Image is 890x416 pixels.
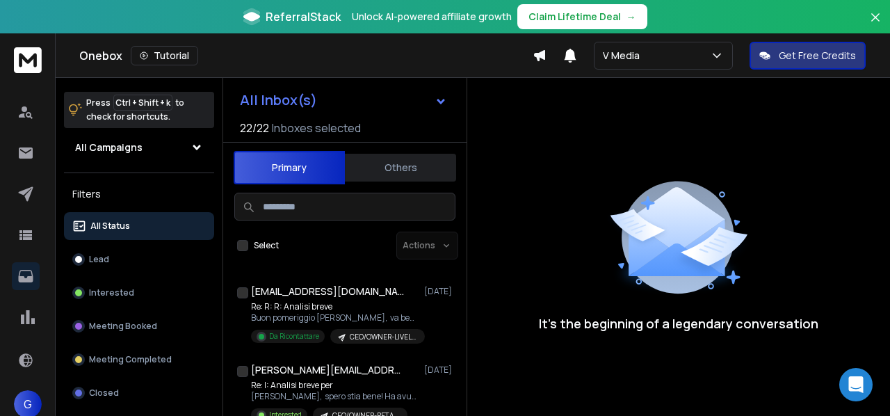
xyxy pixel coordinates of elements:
span: 22 / 22 [240,120,269,136]
p: [DATE] [424,365,455,376]
p: Meeting Booked [89,321,157,332]
p: Unlock AI-powered affiliate growth [352,10,512,24]
p: It’s the beginning of a legendary conversation [539,314,818,333]
button: Others [345,152,456,183]
button: Meeting Booked [64,312,214,340]
p: Da Ricontattare [269,331,319,342]
p: Interested [89,287,134,298]
div: Open Intercom Messenger [839,368,873,401]
h1: [PERSON_NAME][EMAIL_ADDRESS][DOMAIN_NAME] [251,363,404,377]
span: Ctrl + Shift + k [113,95,172,111]
button: Interested [64,279,214,307]
p: Press to check for shortcuts. [86,96,184,124]
button: All Inbox(s) [229,86,458,114]
p: Buon pomeriggio [PERSON_NAME], va bene mi [251,312,418,323]
h3: Inboxes selected [272,120,361,136]
button: Lead [64,246,214,273]
button: Primary [234,151,345,184]
button: Close banner [866,8,884,42]
p: [DATE] [424,286,455,297]
button: Claim Lifetime Deal→ [517,4,647,29]
p: V Media [603,49,645,63]
h1: [EMAIL_ADDRESS][DOMAIN_NAME] [251,285,404,298]
label: Select [254,240,279,251]
p: Lead [89,254,109,265]
button: Meeting Completed [64,346,214,374]
div: Onebox [79,46,533,65]
h1: All Campaigns [75,141,143,154]
p: CEO/OWNER-LIVELLO 3 - CONSAPEVOLE DEL PROBLEMA-PERSONALIZZAZIONI TARGET A-TEST 1 [350,332,416,342]
button: Tutorial [131,46,198,65]
p: Closed [89,387,119,399]
button: All Status [64,212,214,240]
h3: Filters [64,184,214,204]
p: Re: R: R: Analisi breve [251,301,418,312]
p: Meeting Completed [89,354,172,365]
button: Closed [64,379,214,407]
p: All Status [90,221,130,232]
span: ReferralStack [266,8,341,25]
button: Get Free Credits [750,42,866,70]
span: → [626,10,636,24]
p: Re: I: Analisi breve per [251,380,418,391]
p: Get Free Credits [779,49,856,63]
button: All Campaigns [64,134,214,161]
h1: All Inbox(s) [240,93,317,107]
p: [PERSON_NAME], spero stia bene! Ha avuto [251,391,418,402]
